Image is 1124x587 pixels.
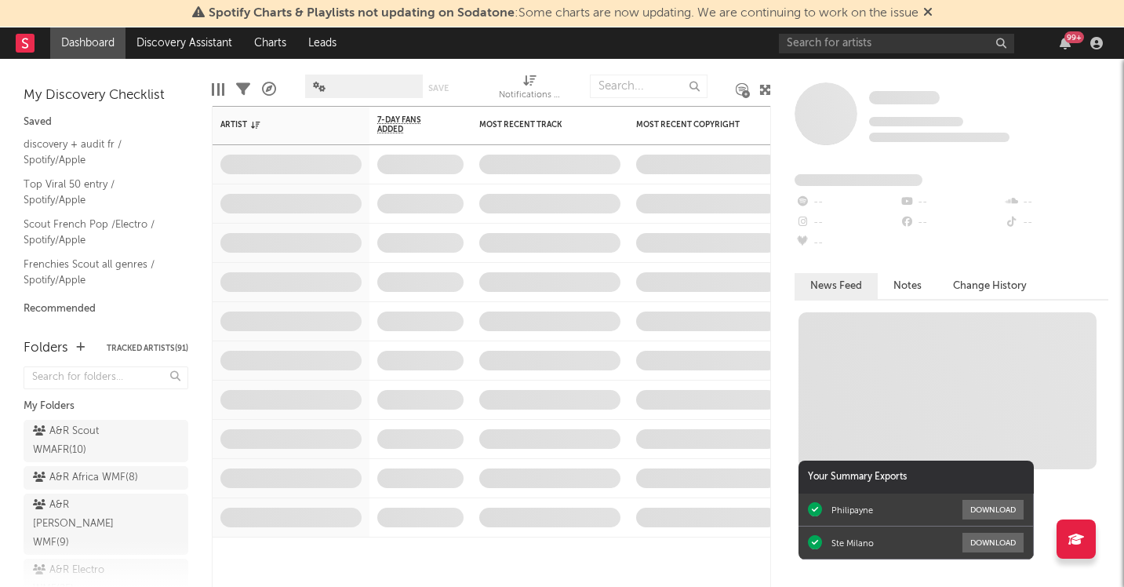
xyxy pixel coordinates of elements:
[795,192,899,213] div: --
[236,67,250,112] div: Filters
[33,422,144,460] div: A&R Scout WMAFR ( 10 )
[297,27,347,59] a: Leads
[50,27,125,59] a: Dashboard
[923,7,933,20] span: Dismiss
[24,366,188,389] input: Search for folders...
[795,273,878,299] button: News Feed
[479,120,597,129] div: Most Recent Track
[24,216,173,248] a: Scout French Pop /Electro / Spotify/Apple
[1004,213,1108,233] div: --
[590,75,708,98] input: Search...
[24,113,188,132] div: Saved
[795,233,899,253] div: --
[24,494,188,555] a: A&R [PERSON_NAME] WMF(9)
[869,90,940,106] a: Some Artist
[209,7,918,20] span: : Some charts are now updating. We are continuing to work on the issue
[24,397,188,416] div: My Folders
[1064,31,1084,43] div: 99 +
[212,67,224,112] div: Edit Columns
[24,466,188,490] a: A&R Africa WMF(8)
[869,91,940,104] span: Some Artist
[24,339,68,358] div: Folders
[899,213,1003,233] div: --
[24,86,188,105] div: My Discovery Checklist
[636,120,754,129] div: Most Recent Copyright
[795,213,899,233] div: --
[24,420,188,462] a: A&R Scout WMAFR(10)
[33,469,138,487] div: A&R Africa WMF ( 8 )
[243,27,297,59] a: Charts
[795,174,922,186] span: Fans Added by Platform
[937,273,1042,299] button: Change History
[499,67,562,112] div: Notifications (Artist)
[125,27,243,59] a: Discovery Assistant
[24,300,188,319] div: Recommended
[831,505,873,516] div: Philipayne
[831,538,874,549] div: Ste Milano
[107,345,188,352] button: Tracked Artists(91)
[1060,37,1071,49] button: 99+
[24,136,173,168] a: discovery + audit fr / Spotify/Apple
[878,273,937,299] button: Notes
[209,7,515,20] span: Spotify Charts & Playlists not updating on Sodatone
[798,461,1034,494] div: Your Summary Exports
[262,67,276,112] div: A&R Pipeline
[779,34,1014,53] input: Search for artists
[1004,192,1108,213] div: --
[869,133,1009,142] span: 0 fans last week
[962,533,1024,552] button: Download
[428,84,449,93] button: Save
[377,115,440,134] span: 7-Day Fans Added
[24,176,173,208] a: Top Viral 50 entry / Spotify/Apple
[962,500,1024,520] button: Download
[899,192,1003,213] div: --
[499,86,562,105] div: Notifications (Artist)
[24,256,173,288] a: Frenchies Scout all genres / Spotify/Apple
[869,117,963,126] span: Tracking Since: [DATE]
[33,496,144,552] div: A&R [PERSON_NAME] WMF ( 9 )
[220,120,338,129] div: Artist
